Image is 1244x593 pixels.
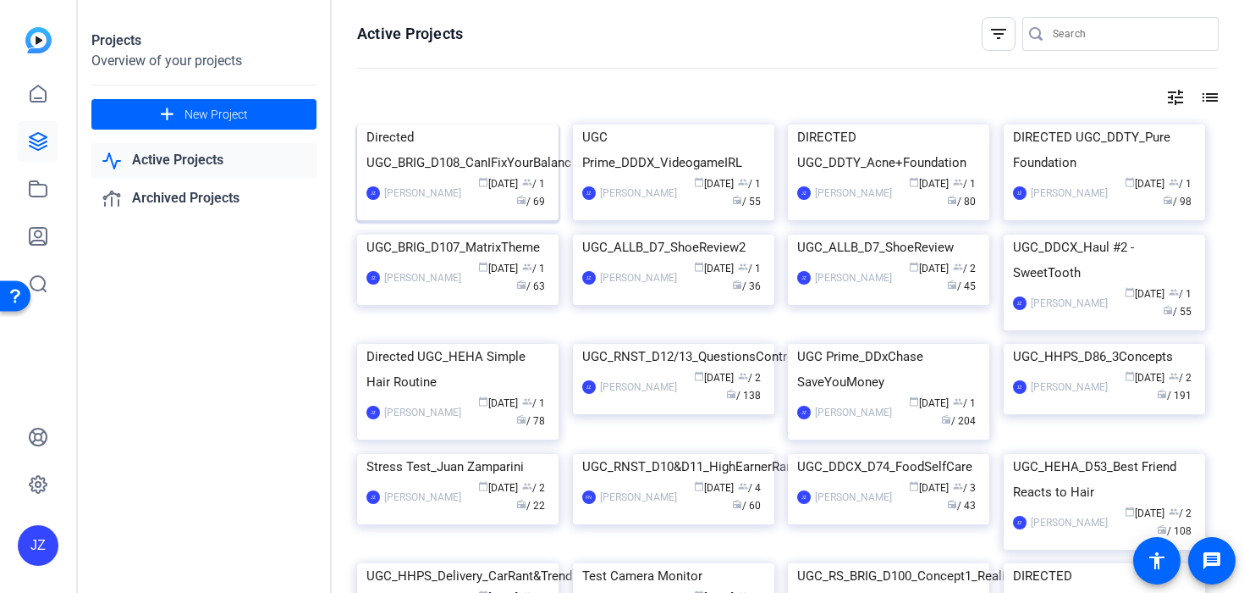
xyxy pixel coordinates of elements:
span: calendar_today [909,481,919,491]
span: / 1 [522,178,545,190]
span: calendar_today [1125,507,1135,517]
span: group [1169,177,1179,187]
span: group [738,262,748,272]
span: radio [732,195,742,205]
span: group [1169,287,1179,297]
div: [PERSON_NAME] [384,404,461,421]
span: / 2 [522,482,545,494]
span: / 2 [953,263,976,274]
span: radio [516,195,526,205]
div: DIRECTED UGC_DDTY_Acne+Foundation [797,125,980,175]
div: [PERSON_NAME] [1031,514,1108,531]
span: radio [1157,389,1167,399]
mat-icon: accessibility [1147,551,1167,571]
span: [DATE] [909,482,949,494]
div: JZ [366,186,380,200]
div: [PERSON_NAME] [600,185,677,202]
span: [DATE] [1125,288,1164,300]
div: JZ [797,186,811,200]
span: [DATE] [909,178,949,190]
span: radio [516,499,526,509]
div: [PERSON_NAME] [1031,185,1108,202]
span: calendar_today [694,177,704,187]
span: group [1169,371,1179,381]
span: [DATE] [694,482,734,494]
span: [DATE] [694,372,734,384]
div: UGC_HEHA_D53_Best Friend Reacts to Hair [1013,454,1196,505]
span: / 69 [516,196,545,208]
span: / 2 [1169,507,1192,519]
div: JZ [366,490,380,504]
div: UGC_RNST_D12/13_QuestionsControlYourFutu [582,344,765,369]
div: JZ [582,380,596,394]
span: [DATE] [478,263,518,274]
a: Active Projects [91,143,317,178]
span: [DATE] [909,263,949,274]
span: / 191 [1157,390,1192,402]
span: New Project [184,106,248,124]
div: JZ [582,271,596,285]
span: [DATE] [694,178,734,190]
span: / 4 [738,482,761,494]
span: [DATE] [478,482,518,494]
div: UGC_ALLB_D7_ShoeReview2 [582,235,765,260]
span: / 22 [516,500,545,512]
span: / 1 [738,178,761,190]
span: / 204 [941,415,976,427]
img: blue-gradient.svg [25,27,52,53]
span: [DATE] [694,263,734,274]
div: JZ [18,525,58,566]
span: group [738,371,748,381]
div: JZ [797,271,811,285]
div: [PERSON_NAME] [600,379,677,396]
div: [PERSON_NAME] [600,489,677,506]
div: UGC Prime_DDDX_VideogameIRL [582,125,765,175]
span: calendar_today [909,262,919,272]
span: calendar_today [909,396,919,407]
span: / 45 [947,280,976,292]
div: JZ [1013,186,1027,200]
div: [PERSON_NAME] [1031,295,1108,312]
div: UGC_DDCX_D74_FoodSelfCare [797,454,980,479]
span: radio [1157,524,1167,535]
div: Overview of your projects [91,51,317,71]
span: group [953,262,963,272]
mat-icon: list [1198,87,1219,108]
span: calendar_today [1125,177,1135,187]
span: group [738,481,748,491]
div: Projects [91,30,317,51]
span: / 3 [953,482,976,494]
div: [PERSON_NAME] [815,185,892,202]
span: / 1 [1169,288,1192,300]
span: radio [947,195,957,205]
span: calendar_today [694,371,704,381]
span: calendar_today [694,481,704,491]
mat-icon: add [157,104,178,125]
span: / 43 [947,500,976,512]
div: JZ [366,271,380,285]
div: UGC_BRIG_D107_MatrixTheme [366,235,549,260]
div: UGC_DDCX_Haul #2 - SweetTooth [1013,235,1196,285]
div: UGC Prime_DDxChase SaveYouMoney [797,344,980,395]
span: / 1 [522,397,545,409]
div: [PERSON_NAME] [600,269,677,286]
span: / 36 [732,280,761,292]
div: UGC_HHPS_Delivery_CarRant&Trend [366,563,549,589]
span: / 1 [953,397,976,409]
div: [PERSON_NAME] [384,185,461,202]
span: / 1 [1169,178,1192,190]
div: [PERSON_NAME] [815,489,892,506]
span: group [522,481,532,491]
span: [DATE] [1125,372,1164,384]
span: calendar_today [478,177,488,187]
div: Test Camera Monitor [582,563,765,589]
div: UGC_RNST_D10&D11_HighEarnerRant&ARSlider [582,454,765,479]
span: / 1 [738,263,761,274]
span: calendar_today [478,262,488,272]
span: group [953,481,963,491]
span: radio [1163,305,1173,315]
input: Search [1053,24,1205,44]
span: group [522,262,532,272]
div: Directed UGC_HEHA Simple Hair Routine [366,344,549,395]
div: [PERSON_NAME] [815,269,892,286]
